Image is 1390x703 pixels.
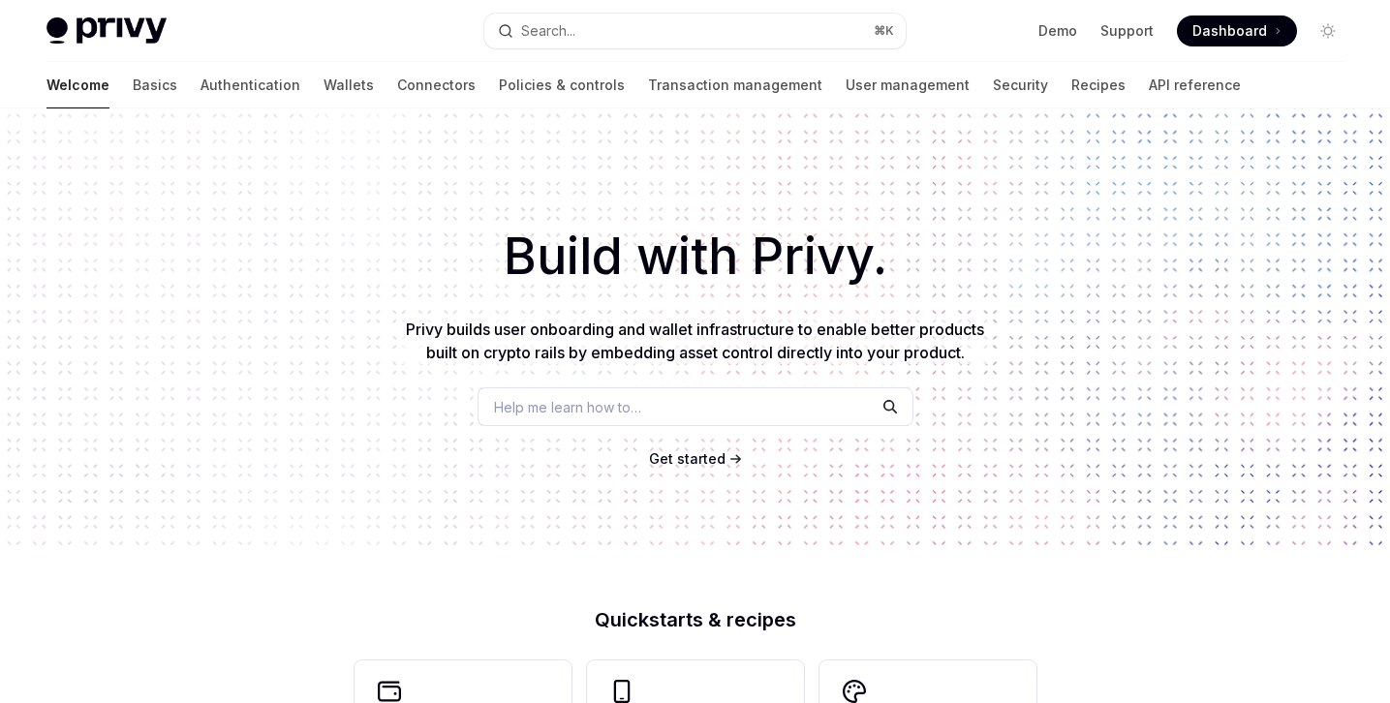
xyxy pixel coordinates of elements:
[499,62,625,108] a: Policies & controls
[31,219,1359,294] h1: Build with Privy.
[133,62,177,108] a: Basics
[406,320,984,362] span: Privy builds user onboarding and wallet infrastructure to enable better products built on crypto ...
[201,62,300,108] a: Authentication
[521,19,575,43] div: Search...
[1177,15,1297,46] a: Dashboard
[846,62,970,108] a: User management
[355,610,1036,629] h2: Quickstarts & recipes
[648,62,822,108] a: Transaction management
[1100,21,1154,41] a: Support
[649,449,726,469] a: Get started
[1149,62,1241,108] a: API reference
[484,14,907,48] button: Search...⌘K
[649,450,726,467] span: Get started
[874,23,894,39] span: ⌘ K
[494,397,641,417] span: Help me learn how to…
[397,62,476,108] a: Connectors
[324,62,374,108] a: Wallets
[46,62,109,108] a: Welcome
[1192,21,1267,41] span: Dashboard
[1071,62,1126,108] a: Recipes
[46,17,167,45] img: light logo
[993,62,1048,108] a: Security
[1313,15,1344,46] button: Toggle dark mode
[1038,21,1077,41] a: Demo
